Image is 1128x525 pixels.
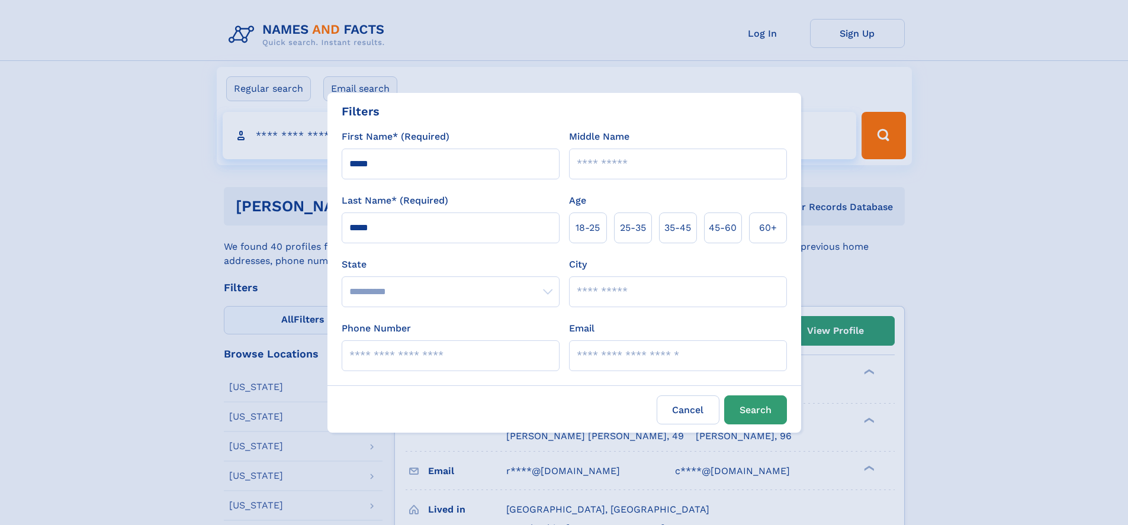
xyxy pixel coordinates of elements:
label: State [342,257,560,272]
span: 60+ [759,221,777,235]
button: Search [724,395,787,424]
label: First Name* (Required) [342,130,449,144]
label: Phone Number [342,321,411,336]
label: Middle Name [569,130,629,144]
label: Cancel [657,395,719,424]
div: Filters [342,102,380,120]
label: Last Name* (Required) [342,194,448,208]
span: 18‑25 [576,221,600,235]
span: 45‑60 [709,221,737,235]
span: 25‑35 [620,221,646,235]
label: Age [569,194,586,208]
label: Email [569,321,594,336]
span: 35‑45 [664,221,691,235]
label: City [569,257,587,272]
